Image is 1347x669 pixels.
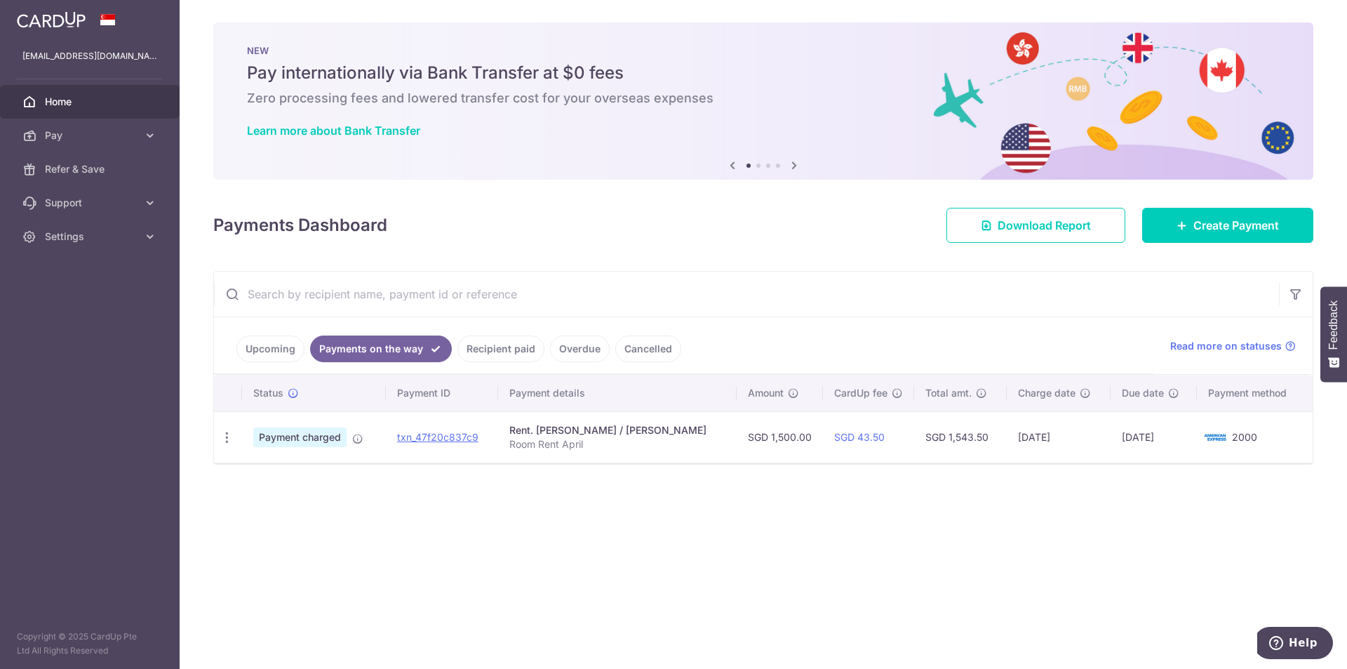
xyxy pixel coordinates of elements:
[1320,286,1347,382] button: Feedback - Show survey
[213,22,1313,180] img: Bank transfer banner
[45,95,138,109] span: Home
[247,124,420,138] a: Learn more about Bank Transfer
[45,162,138,176] span: Refer & Save
[310,336,452,362] a: Payments on the way
[45,128,138,143] span: Pay
[834,386,887,400] span: CardUp fee
[22,49,157,63] p: [EMAIL_ADDRESS][DOMAIN_NAME]
[748,386,784,400] span: Amount
[509,437,725,451] p: Room Rent April
[1193,217,1279,234] span: Create Payment
[1007,411,1110,463] td: [DATE]
[1018,386,1075,400] span: Charge date
[253,386,283,400] span: Status
[946,208,1125,243] a: Download Report
[1142,208,1313,243] a: Create Payment
[925,386,972,400] span: Total amt.
[1327,300,1340,350] span: Feedback
[386,375,498,411] th: Payment ID
[737,411,823,463] td: SGD 1,500.00
[914,411,1007,463] td: SGD 1,543.50
[498,375,736,411] th: Payment details
[1201,429,1229,446] img: Bank Card
[1111,411,1198,463] td: [DATE]
[253,428,347,447] span: Payment charged
[247,62,1280,84] h5: Pay internationally via Bank Transfer at $0 fees
[457,336,544,362] a: Recipient paid
[17,11,86,28] img: CardUp
[236,336,304,362] a: Upcoming
[213,213,387,238] h4: Payments Dashboard
[509,423,725,437] div: Rent. [PERSON_NAME] / [PERSON_NAME]
[1197,375,1313,411] th: Payment method
[214,272,1279,317] input: Search by recipient name, payment id or reference
[247,45,1280,56] p: NEW
[1170,339,1282,353] span: Read more on statuses
[834,431,885,443] a: SGD 43.50
[615,336,681,362] a: Cancelled
[45,196,138,210] span: Support
[45,230,138,244] span: Settings
[1257,627,1333,662] iframe: Opens a widget where you can find more information
[247,90,1280,107] h6: Zero processing fees and lowered transfer cost for your overseas expenses
[1170,339,1296,353] a: Read more on statuses
[397,431,478,443] a: txn_47f20c837c9
[1232,431,1257,443] span: 2000
[550,336,610,362] a: Overdue
[1122,386,1164,400] span: Due date
[998,217,1091,234] span: Download Report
